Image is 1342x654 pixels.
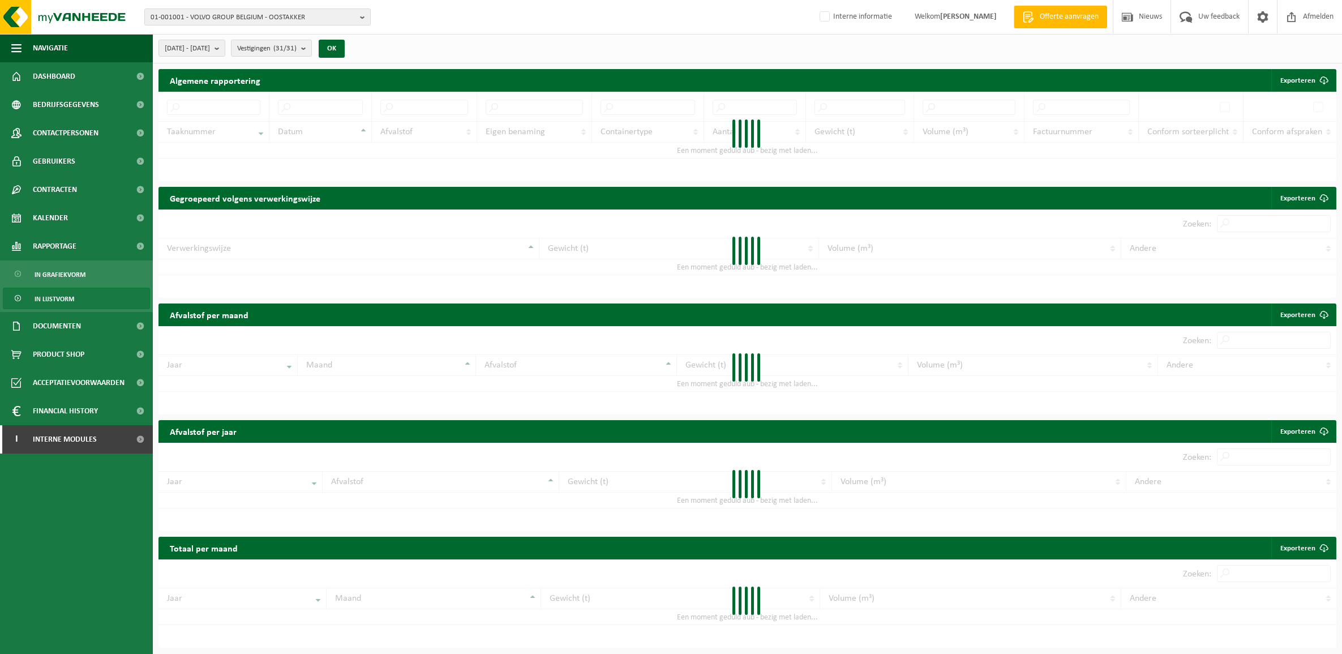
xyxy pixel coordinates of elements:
[33,369,125,397] span: Acceptatievoorwaarden
[3,263,150,285] a: In grafiekvorm
[1271,537,1335,559] a: Exporteren
[273,45,297,52] count: (31/31)
[33,425,97,454] span: Interne modules
[231,40,312,57] button: Vestigingen(31/31)
[1271,69,1335,92] button: Exporteren
[1271,304,1335,326] a: Exporteren
[33,147,75,176] span: Gebruikers
[33,204,68,232] span: Kalender
[33,62,75,91] span: Dashboard
[319,40,345,58] button: OK
[158,187,332,209] h2: Gegroepeerd volgens verwerkingswijze
[237,40,297,57] span: Vestigingen
[158,420,248,442] h2: Afvalstof per jaar
[1037,11,1101,23] span: Offerte aanvragen
[151,9,355,26] span: 01-001001 - VOLVO GROUP BELGIUM - OOSTAKKER
[940,12,997,21] strong: [PERSON_NAME]
[33,312,81,340] span: Documenten
[165,40,210,57] span: [DATE] - [DATE]
[158,69,272,92] h2: Algemene rapportering
[35,288,74,310] span: In lijstvorm
[1271,420,1335,443] a: Exporteren
[33,176,77,204] span: Contracten
[33,340,84,369] span: Product Shop
[817,8,892,25] label: Interne informatie
[1014,6,1107,28] a: Offerte aanvragen
[33,119,98,147] span: Contactpersonen
[33,232,76,260] span: Rapportage
[33,397,98,425] span: Financial History
[33,34,68,62] span: Navigatie
[144,8,371,25] button: 01-001001 - VOLVO GROUP BELGIUM - OOSTAKKER
[158,537,249,559] h2: Totaal per maand
[158,304,260,326] h2: Afvalstof per maand
[158,40,225,57] button: [DATE] - [DATE]
[3,288,150,309] a: In lijstvorm
[35,264,85,285] span: In grafiekvorm
[11,425,22,454] span: I
[33,91,99,119] span: Bedrijfsgegevens
[1271,187,1335,210] a: Exporteren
